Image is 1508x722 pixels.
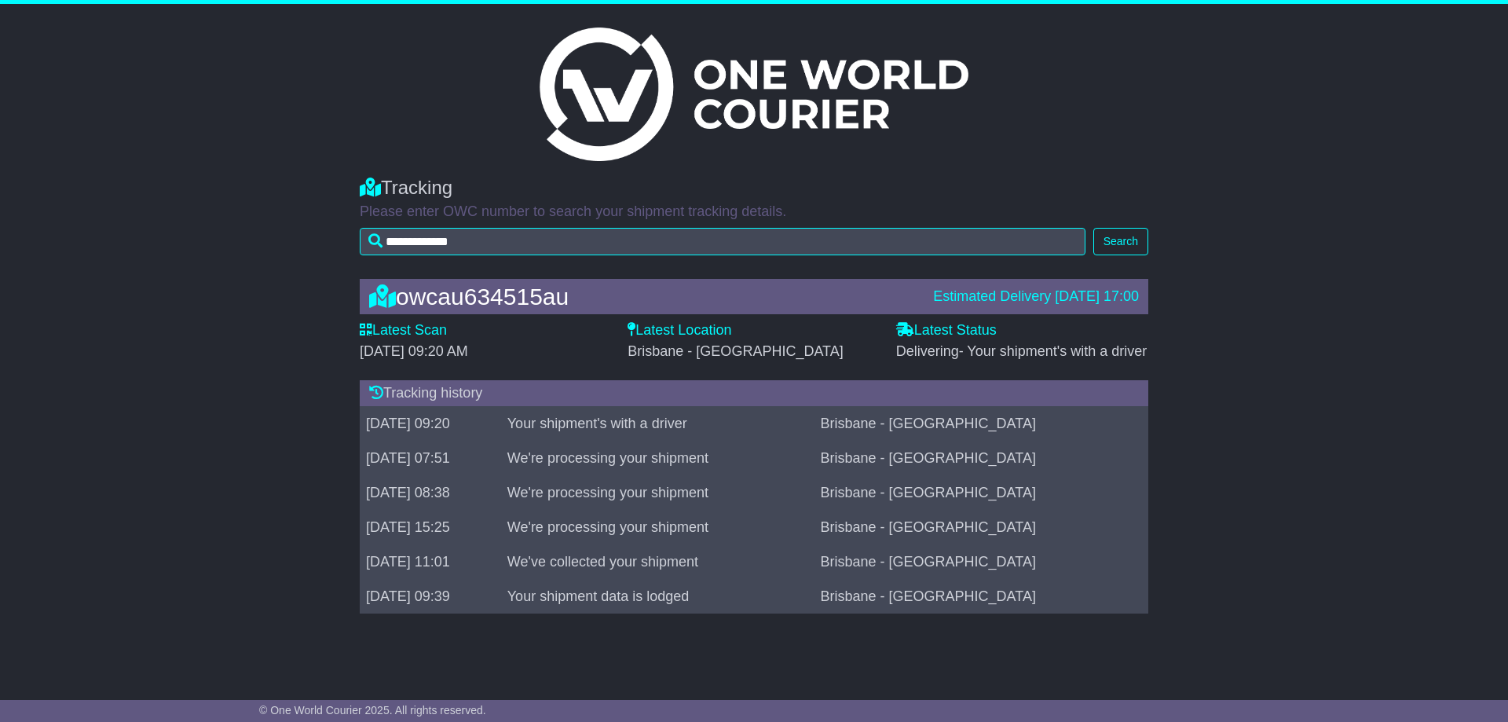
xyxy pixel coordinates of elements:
[360,511,501,545] td: [DATE] 15:25
[360,322,447,339] label: Latest Scan
[360,476,501,511] td: [DATE] 08:38
[501,407,814,442] td: Your shipment's with a driver
[933,288,1139,306] div: Estimated Delivery [DATE] 17:00
[501,476,814,511] td: We're processing your shipment
[814,442,1148,476] td: Brisbane - [GEOGRAPHIC_DATA]
[1093,228,1148,255] button: Search
[814,476,1148,511] td: Brisbane - [GEOGRAPHIC_DATA]
[501,545,814,580] td: We've collected your shipment
[360,442,501,476] td: [DATE] 07:51
[628,322,731,339] label: Latest Location
[360,545,501,580] td: [DATE] 11:01
[360,380,1148,407] div: Tracking history
[814,580,1148,614] td: Brisbane - [GEOGRAPHIC_DATA]
[360,343,468,359] span: [DATE] 09:20 AM
[814,407,1148,442] td: Brisbane - [GEOGRAPHIC_DATA]
[814,511,1148,545] td: Brisbane - [GEOGRAPHIC_DATA]
[501,442,814,476] td: We're processing your shipment
[814,545,1148,580] td: Brisbane - [GEOGRAPHIC_DATA]
[259,704,486,717] span: © One World Courier 2025. All rights reserved.
[896,343,1147,359] span: Delivering
[628,343,843,359] span: Brisbane - [GEOGRAPHIC_DATA]
[360,203,1148,221] p: Please enter OWC number to search your shipment tracking details.
[501,580,814,614] td: Your shipment data is lodged
[896,322,997,339] label: Latest Status
[501,511,814,545] td: We're processing your shipment
[360,407,501,442] td: [DATE] 09:20
[361,284,925,310] div: owcau634515au
[540,27,968,161] img: Light
[360,177,1148,200] div: Tracking
[959,343,1147,359] span: - Your shipment's with a driver
[360,580,501,614] td: [DATE] 09:39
